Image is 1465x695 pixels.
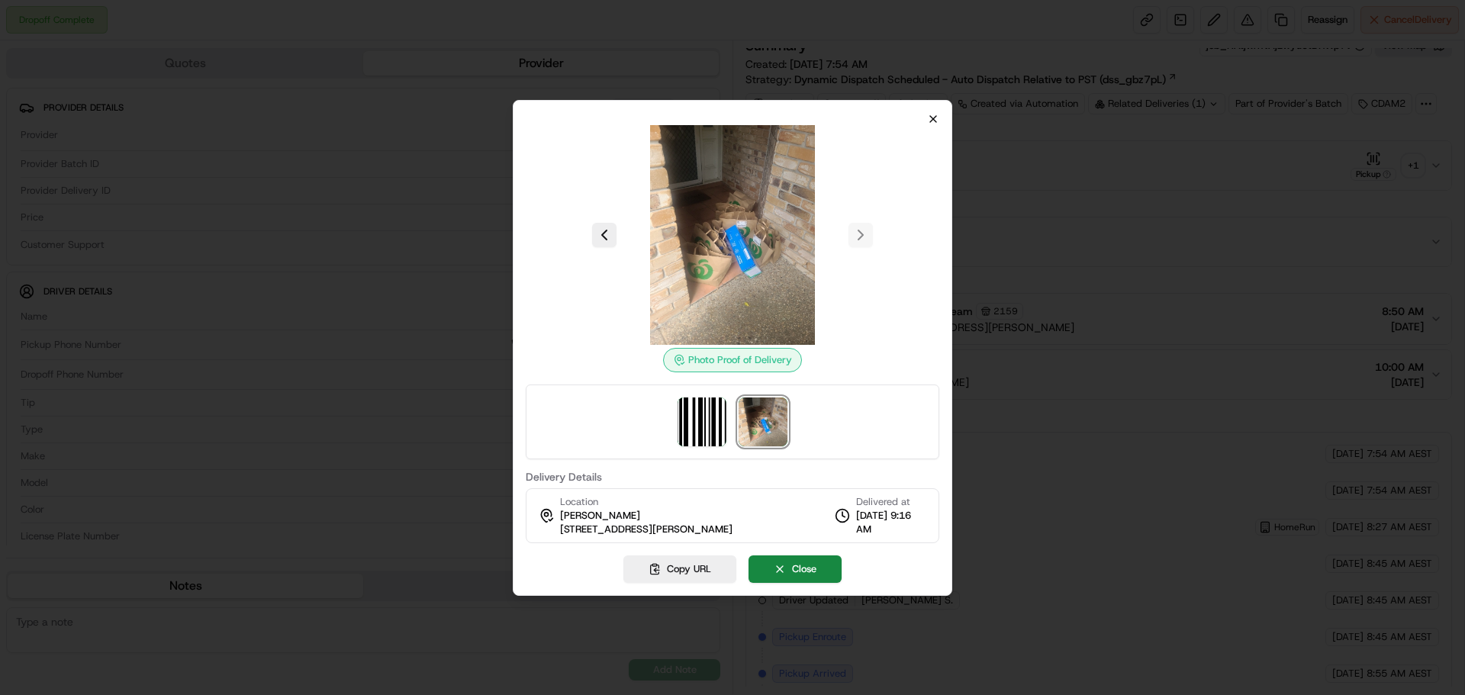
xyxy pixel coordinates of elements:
[678,397,726,446] img: barcode_scan_on_pickup image
[526,471,939,482] label: Delivery Details
[623,555,736,583] button: Copy URL
[856,495,926,509] span: Delivered at
[560,523,732,536] span: [STREET_ADDRESS][PERSON_NAME]
[856,509,926,536] span: [DATE] 9:16 AM
[749,555,842,583] button: Close
[623,125,842,345] img: photo_proof_of_delivery image
[739,397,787,446] img: photo_proof_of_delivery image
[560,495,598,509] span: Location
[663,348,802,372] div: Photo Proof of Delivery
[560,509,640,523] span: [PERSON_NAME]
